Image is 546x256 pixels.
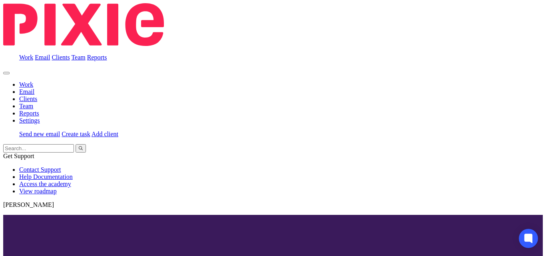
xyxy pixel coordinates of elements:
[92,131,118,137] a: Add client
[3,3,164,46] img: Pixie
[35,54,50,61] a: Email
[19,54,33,61] a: Work
[19,181,71,187] a: Access the academy
[19,188,57,194] a: View roadmap
[19,81,33,88] a: Work
[19,88,34,95] a: Email
[87,54,107,61] a: Reports
[62,131,90,137] a: Create task
[3,153,34,159] span: Get Support
[52,54,70,61] a: Clients
[3,144,74,153] input: Search
[19,166,61,173] a: Contact Support
[19,110,39,117] a: Reports
[3,201,543,208] p: [PERSON_NAME]
[19,131,60,137] a: Send new email
[19,95,37,102] a: Clients
[19,117,40,124] a: Settings
[19,103,33,109] a: Team
[71,54,85,61] a: Team
[19,173,73,180] a: Help Documentation
[76,144,86,153] button: Search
